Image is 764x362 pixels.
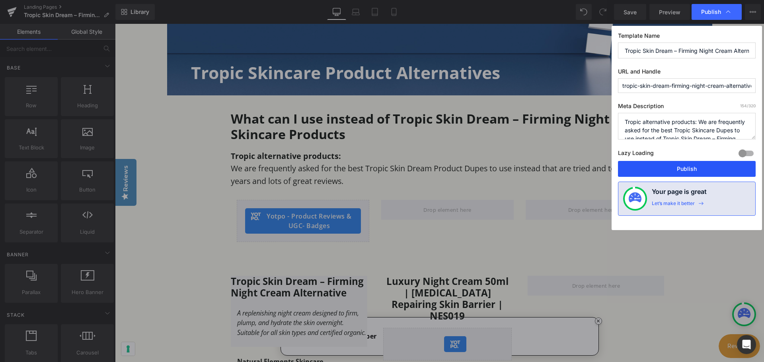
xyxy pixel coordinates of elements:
h4: Your page is great [652,187,707,200]
h2: What can I use instead of Tropic Skin Dream – Firming Night Cream Skincare Products [116,87,550,118]
strong: Natural Elements Skincare [122,333,209,342]
label: Lazy Loading [618,148,654,161]
button: Your consent preferences for tracking technologies [6,318,20,332]
textarea: Tropic alternative products: We are frequently asked for the best Tropic Skincare Dupes to use in... [618,113,756,139]
span: 154 [740,103,747,108]
a: Luxury Night Cream 50ml | [MEDICAL_DATA] Repairing Skin Barrier | NES019 [268,252,397,298]
i: A replenishing night cream designed to firm, plump, and hydrate the skin overnight. Suitable for ... [122,285,251,313]
strong: Tropic alternative products: [116,127,226,137]
img: onboarding-status.svg [629,192,641,205]
h3: Tropic Skin Dream – Firming Night Cream Alternative [116,252,252,275]
span: Yotpo - Product Reviews & UGC [149,188,240,207]
h1: Tropic Skincare Product Alternatives [76,39,597,59]
div: Open Intercom Messenger [737,335,756,354]
label: Meta Description [618,103,756,113]
span: /320 [740,103,756,108]
div: Let’s make it better [652,200,695,211]
span: - Badges [187,197,215,206]
iframe: Button to open loyalty program pop-up [604,310,645,334]
span: Publish [701,8,721,15]
label: URL and Handle [618,68,756,78]
p: We are frequently asked for the best Tropic Skin Dream Product Dupes to use instead that are trie... [116,138,550,163]
button: Publish [618,161,756,177]
label: Template Name [618,32,756,43]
